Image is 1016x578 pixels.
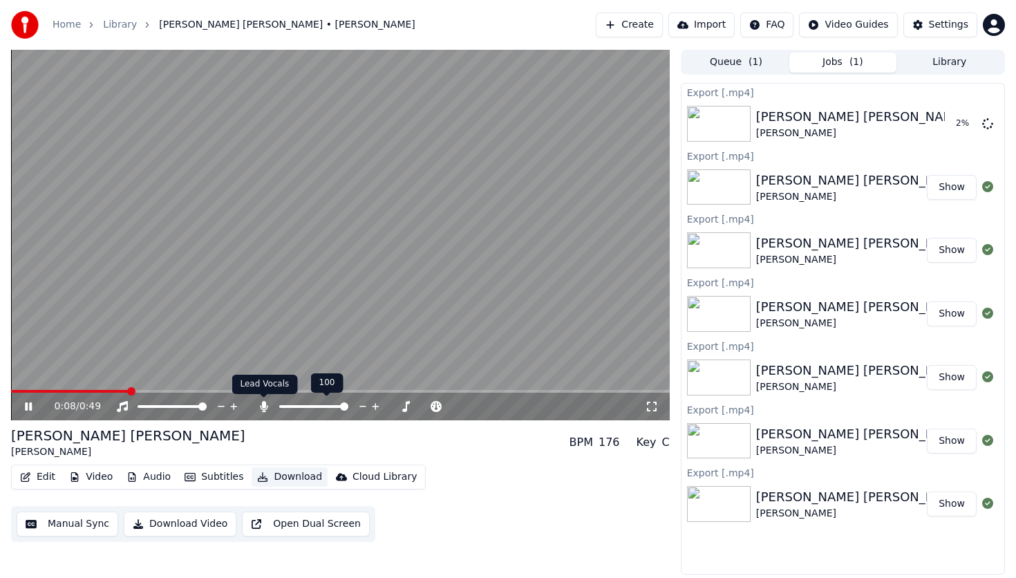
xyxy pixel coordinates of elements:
span: ( 1 ) [849,55,863,69]
nav: breadcrumb [53,18,415,32]
div: / [55,400,88,413]
button: Download Video [124,512,236,537]
div: [PERSON_NAME] [11,445,245,459]
div: [PERSON_NAME] [PERSON_NAME] [756,171,967,190]
div: BPM [570,434,593,451]
button: Library [896,53,1003,73]
button: Show [927,492,977,516]
button: Settings [903,12,977,37]
div: Export [.mp4] [681,337,1004,354]
div: Export [.mp4] [681,464,1004,481]
button: Show [927,238,977,263]
div: [PERSON_NAME] [PERSON_NAME] [11,426,245,445]
div: Export [.mp4] [681,274,1004,290]
button: Edit [15,467,61,487]
div: [PERSON_NAME] [756,317,967,330]
div: Export [.mp4] [681,210,1004,227]
div: Key [637,434,657,451]
div: [PERSON_NAME] [PERSON_NAME] [756,425,967,444]
div: Lead Vocals [232,375,298,394]
span: ( 1 ) [749,55,762,69]
div: 2 % [956,118,977,129]
button: Audio [121,467,176,487]
div: [PERSON_NAME] [756,190,967,204]
div: [PERSON_NAME] [756,253,967,267]
div: C [662,434,670,451]
div: 100 [311,373,344,393]
div: Settings [929,18,968,32]
div: Export [.mp4] [681,84,1004,100]
button: Show [927,429,977,454]
div: [PERSON_NAME] [PERSON_NAME] [756,297,967,317]
button: Video Guides [799,12,897,37]
div: Export [.mp4] [681,401,1004,418]
button: Show [927,365,977,390]
button: Manual Sync [17,512,118,537]
div: [PERSON_NAME] [PERSON_NAME] [756,107,967,127]
button: Create [596,12,663,37]
button: Subtitles [179,467,249,487]
span: [PERSON_NAME] [PERSON_NAME] • [PERSON_NAME] [159,18,415,32]
div: [PERSON_NAME] [756,444,967,458]
button: Jobs [789,53,896,73]
span: 0:49 [79,400,101,413]
div: Export [.mp4] [681,147,1004,164]
div: [PERSON_NAME] [756,127,967,140]
img: youka [11,11,39,39]
button: Video [64,467,118,487]
a: Library [103,18,137,32]
div: [PERSON_NAME] [756,380,967,394]
button: Show [927,301,977,326]
button: Import [668,12,735,37]
button: Queue [683,53,789,73]
button: FAQ [740,12,793,37]
a: Home [53,18,81,32]
button: Show [927,175,977,200]
div: [PERSON_NAME] [PERSON_NAME] [756,234,967,253]
button: Open Dual Screen [242,512,370,537]
div: [PERSON_NAME] [PERSON_NAME] [756,361,967,380]
div: [PERSON_NAME] [756,507,967,521]
button: Download [252,467,328,487]
div: [PERSON_NAME] [PERSON_NAME] [756,487,967,507]
span: 0:08 [55,400,76,413]
div: 176 [599,434,620,451]
div: Cloud Library [352,470,417,484]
